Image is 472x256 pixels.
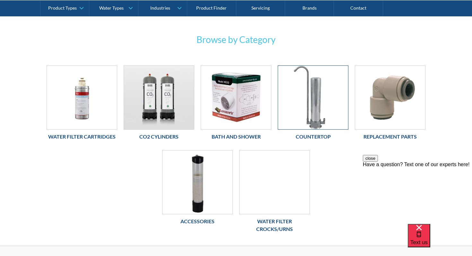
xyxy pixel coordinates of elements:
[124,66,194,129] img: Co2 Cylinders
[278,65,348,144] a: CountertopCountertop
[278,133,348,141] h6: Countertop
[162,150,232,214] img: Accessories
[363,155,472,232] iframe: podium webchat widget prompt
[408,224,472,256] iframe: podium webchat widget bubble
[48,5,77,11] div: Product Types
[162,150,233,228] a: AccessoriesAccessories
[99,5,124,11] div: Water Types
[47,65,117,144] a: Water Filter CartridgesWater Filter Cartridges
[278,66,348,129] img: Countertop
[239,150,310,236] a: Water Filter Crocks/UrnsWater Filter Crocks/Urns
[124,133,194,141] h6: Co2 Cylinders
[47,66,117,129] img: Water Filter Cartridges
[162,218,233,225] h6: Accessories
[47,133,117,141] h6: Water Filter Cartridges
[150,5,170,11] div: Industries
[355,66,425,129] img: Replacement Parts
[355,133,425,141] h6: Replacement Parts
[201,66,271,129] img: Bath and Shower
[201,133,271,141] h6: Bath and Shower
[111,33,361,46] h3: Browse by Category
[201,65,271,144] a: Bath and ShowerBath and Shower
[239,218,310,233] h6: Water Filter Crocks/Urns
[124,65,194,144] a: Co2 CylindersCo2 Cylinders
[355,65,425,144] a: Replacement PartsReplacement Parts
